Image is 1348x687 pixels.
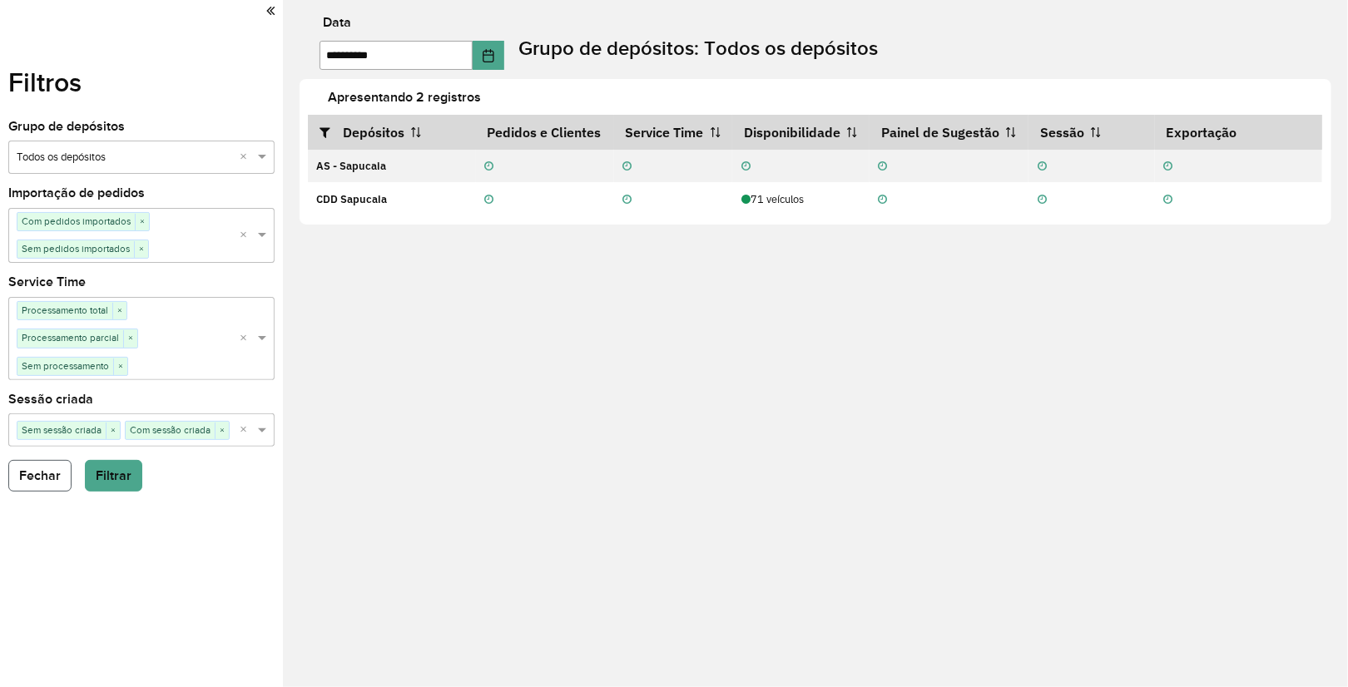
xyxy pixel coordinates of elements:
i: Não realizada [879,195,888,205]
th: Disponibilidade [732,115,870,150]
i: Não realizada [1163,195,1172,205]
span: Com sessão criada [126,422,215,438]
label: Filtros [8,62,82,102]
label: Sessão criada [8,389,93,409]
label: Importação de pedidos [8,183,145,203]
i: Não realizada [1038,195,1047,205]
span: Sem processamento [17,358,113,374]
span: Sem sessão criada [17,422,106,438]
span: Processamento parcial [17,329,123,346]
i: Não realizada [484,195,493,205]
strong: CDD Sapucaia [316,192,387,206]
i: Não realizada [741,161,751,172]
button: Filtrar [85,460,142,492]
span: × [123,330,137,347]
span: × [113,358,127,375]
span: Clear all [240,422,254,439]
i: Não realizada [622,195,632,205]
i: Abrir/fechar filtros [320,126,343,139]
i: Não realizada [484,161,493,172]
div: 71 veículos [741,191,861,207]
th: Painel de Sugestão [870,115,1028,150]
span: Clear all [240,149,254,166]
label: Grupo de depósitos: Todos os depósitos [519,33,879,63]
th: Exportação [1155,115,1323,150]
span: Sem pedidos importados [17,240,134,257]
span: × [134,241,148,258]
th: Sessão [1028,115,1154,150]
label: Service Time [8,272,86,292]
label: Data [323,12,351,32]
span: × [106,423,120,439]
span: × [215,423,229,439]
i: Não realizada [1038,161,1047,172]
i: Não realizada [1163,161,1172,172]
strong: AS - Sapucaia [316,159,386,173]
span: Clear all [240,330,254,348]
th: Service Time [614,115,733,150]
span: Processamento total [17,302,112,319]
label: Grupo de depósitos [8,116,125,136]
span: × [135,214,149,230]
span: × [112,303,126,319]
span: Clear all [240,227,254,245]
th: Depósitos [308,115,476,150]
i: Não realizada [879,161,888,172]
th: Pedidos e Clientes [476,115,614,150]
button: Choose Date [473,41,504,70]
span: Com pedidos importados [17,213,135,230]
button: Fechar [8,460,72,492]
i: Não realizada [622,161,632,172]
